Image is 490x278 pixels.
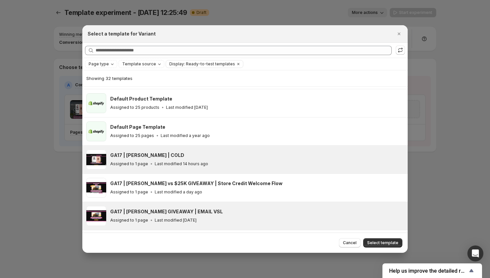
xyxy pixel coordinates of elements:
[89,61,109,67] span: Page type
[110,152,184,159] h3: GA17 | [PERSON_NAME] | COLD
[110,161,148,167] p: Assigned to 1 page
[161,133,210,138] p: Last modified a year ago
[339,238,361,247] button: Cancel
[363,238,402,247] button: Select template
[235,60,242,68] button: Clear
[110,180,283,187] h3: GA17 | [PERSON_NAME] vs $25K GIVEAWAY | Store Credit Welcome Flow
[343,240,357,245] span: Cancel
[467,245,483,261] div: Open Intercom Messenger
[110,96,172,102] h3: Default Product Template
[110,208,223,215] h3: GA17 | [PERSON_NAME] GIVEAWAY | EMAIL VSL
[122,61,156,67] span: Template source
[110,189,148,195] p: Assigned to 1 page
[155,161,208,167] p: Last modified 14 hours ago
[86,76,132,81] span: Showing 32 templates
[119,60,164,68] button: Template source
[155,218,197,223] p: Last modified [DATE]
[394,29,404,38] button: Close
[110,105,159,110] p: Assigned to 25 products
[166,60,235,68] button: Display: Ready-to-test templates
[110,124,165,130] h3: Default Page Template
[85,60,117,68] button: Page type
[155,189,202,195] p: Last modified a day ago
[389,268,467,274] span: Help us improve the detailed report for A/B campaigns
[389,267,475,275] button: Show survey - Help us improve the detailed report for A/B campaigns
[88,31,156,37] h2: Select a template for Variant
[86,121,106,141] img: Default Page Template
[367,240,398,245] span: Select template
[110,133,154,138] p: Assigned to 25 pages
[86,93,106,113] img: Default Product Template
[110,218,148,223] p: Assigned to 1 page
[166,105,208,110] p: Last modified [DATE]
[169,61,235,67] span: Display: Ready-to-test templates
